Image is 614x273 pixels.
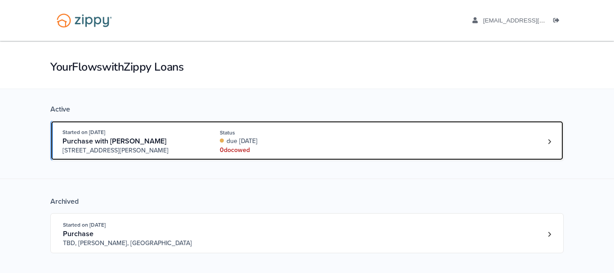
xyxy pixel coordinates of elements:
[220,137,340,146] div: due [DATE]
[50,213,564,253] a: Open loan 4209715
[553,17,563,26] a: Log out
[220,129,340,137] div: Status
[62,146,200,155] span: [STREET_ADDRESS][PERSON_NAME]
[483,17,586,24] span: ivangray44@yahoo.com
[51,9,118,32] img: Logo
[543,228,556,241] a: Loan number 4209715
[50,59,564,75] h1: Your Flows with Zippy Loans
[62,129,105,135] span: Started on [DATE]
[50,197,564,206] div: Archived
[63,229,93,238] span: Purchase
[220,146,340,155] div: 0 doc owed
[543,135,556,148] a: Loan number 4215448
[63,239,200,248] span: TBD, [PERSON_NAME], [GEOGRAPHIC_DATA]
[62,137,166,146] span: Purchase with [PERSON_NAME]
[472,17,586,26] a: edit profile
[50,105,564,114] div: Active
[50,121,564,161] a: Open loan 4215448
[63,222,106,228] span: Started on [DATE]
